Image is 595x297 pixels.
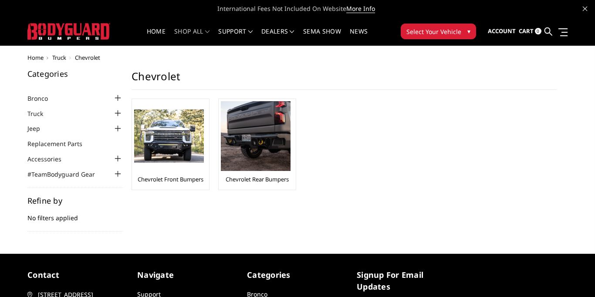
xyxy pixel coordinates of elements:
[27,197,123,205] h5: Refine by
[303,28,341,45] a: SEMA Show
[27,154,72,164] a: Accessories
[535,28,541,34] span: 0
[27,197,123,232] div: No filters applied
[52,54,66,61] a: Truck
[132,70,557,90] h1: Chevrolet
[488,20,516,43] a: Account
[519,20,541,43] a: Cart 0
[406,27,461,36] span: Select Your Vehicle
[27,170,106,179] a: #TeamBodyguard Gear
[138,175,203,183] a: Chevrolet Front Bumpers
[261,28,294,45] a: Dealers
[346,4,375,13] a: More Info
[27,54,44,61] a: Home
[218,28,253,45] a: Support
[27,269,128,281] h5: contact
[27,23,110,39] img: BODYGUARD BUMPERS
[226,175,289,183] a: Chevrolet Rear Bumpers
[27,94,59,103] a: Bronco
[147,28,166,45] a: Home
[174,28,210,45] a: shop all
[357,269,458,293] h5: signup for email updates
[27,109,54,118] a: Truck
[27,139,93,148] a: Replacement Parts
[488,27,516,35] span: Account
[75,54,100,61] span: Chevrolet
[401,24,476,39] button: Select Your Vehicle
[137,269,238,281] h5: Navigate
[247,269,348,281] h5: Categories
[519,27,534,35] span: Cart
[350,28,368,45] a: News
[467,27,470,36] span: ▾
[27,70,123,78] h5: Categories
[27,124,51,133] a: Jeep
